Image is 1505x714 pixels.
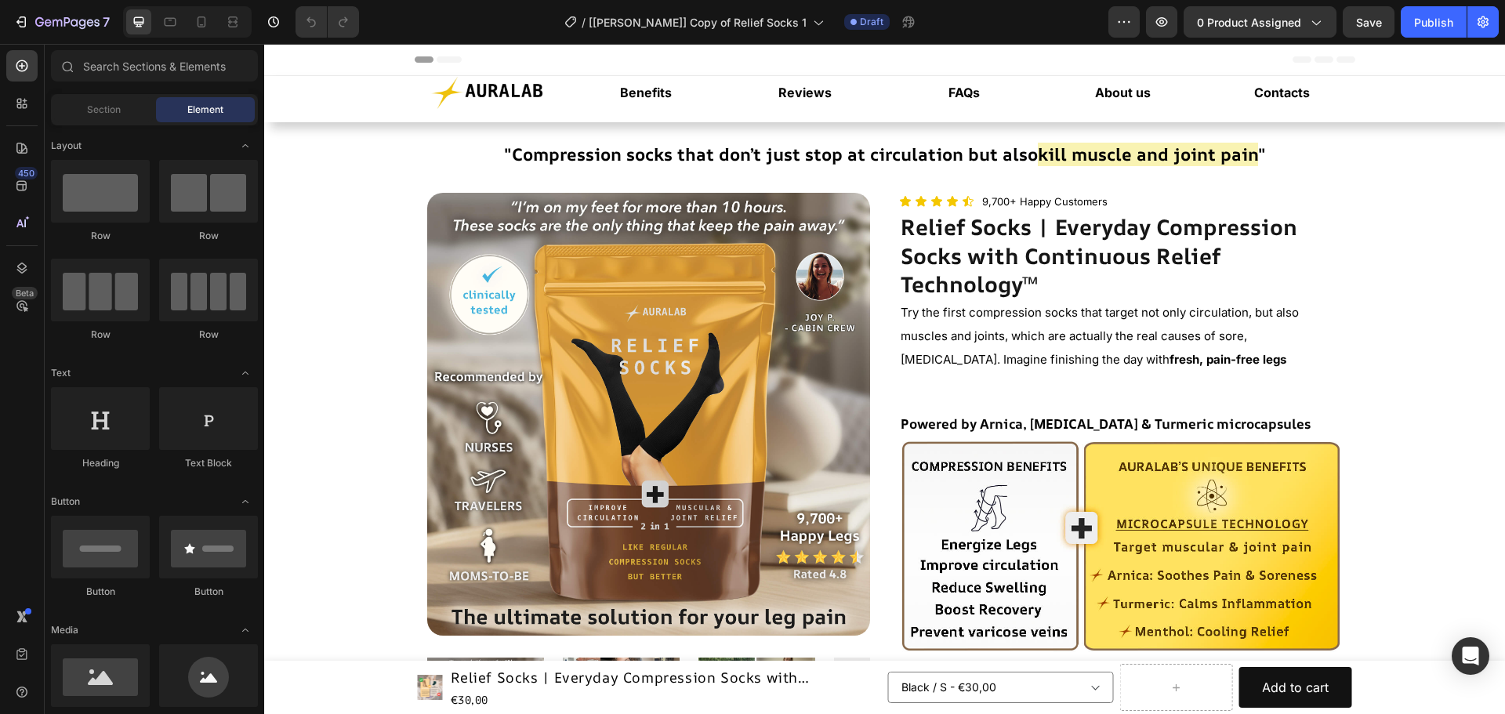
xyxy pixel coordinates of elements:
span: 0 product assigned [1197,14,1301,31]
img: gempages_580651343086092808-2a804834-cc05-4aaa-ace3-c245ffdd28cb.jpg [635,394,1079,609]
button: Publish [1401,6,1467,38]
div: Undo/Redo [296,6,359,38]
span: Element [187,103,223,117]
div: Row [159,229,258,243]
span: Draft [860,15,883,29]
a: Benefits [356,41,408,56]
iframe: Design area [264,44,1505,714]
h1: Relief Socks | Everyday Compression Socks with Continuous Relief Technology™ [635,167,1079,256]
span: Text [51,366,71,380]
span: Media [51,623,78,637]
strong: Powered by Arnica, [MEDICAL_DATA] & Turmeric microcapsules [636,371,1046,389]
a: About us [831,41,887,56]
span: [[PERSON_NAME]] Copy of Relief Socks 1 [589,14,807,31]
span: Save [1356,16,1382,29]
span: Toggle open [233,133,258,158]
div: Heading [51,456,150,470]
span: Try the first compression socks that target not only circulation, but also muscles and joints, wh... [636,261,1035,323]
span: Toggle open [233,489,258,514]
span: Toggle open [233,618,258,643]
a: Contacts [990,41,1046,56]
p: 7 [103,13,110,31]
div: Text Block [159,456,258,470]
span: / [582,14,586,31]
span: Layout [51,139,82,153]
div: 450 [15,167,38,179]
div: Row [51,328,150,342]
p: 9,700+ Happy Customers [718,150,843,166]
div: Add to cart [998,632,1064,655]
strong: " [994,99,1002,122]
strong: kill muscle and joint pain [774,99,994,122]
strong: "Compression socks that don’t just stop at circulation but also [240,99,774,122]
strong: fresh, pain-free legs [905,308,1022,323]
span: Button [51,495,80,509]
button: Save [1343,6,1394,38]
div: Row [159,328,258,342]
a: Reviews [514,41,568,56]
div: Button [51,585,150,599]
span: Toggle open [233,361,258,386]
div: Publish [1414,14,1453,31]
span: Section [87,103,121,117]
a: FAQs [684,41,716,56]
button: 7 [6,6,117,38]
button: 0 product assigned [1184,6,1336,38]
div: Row [51,229,150,243]
button: Add to cart [975,623,1088,665]
img: gempages_580651343086092808-3ebf49c2-8c0b-4c61-9b5c-22007e5f2d58.jpg [165,32,282,66]
div: Button [159,585,258,599]
div: Beta [12,287,38,299]
div: Open Intercom Messenger [1452,637,1489,675]
input: Search Sections & Elements [51,50,258,82]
